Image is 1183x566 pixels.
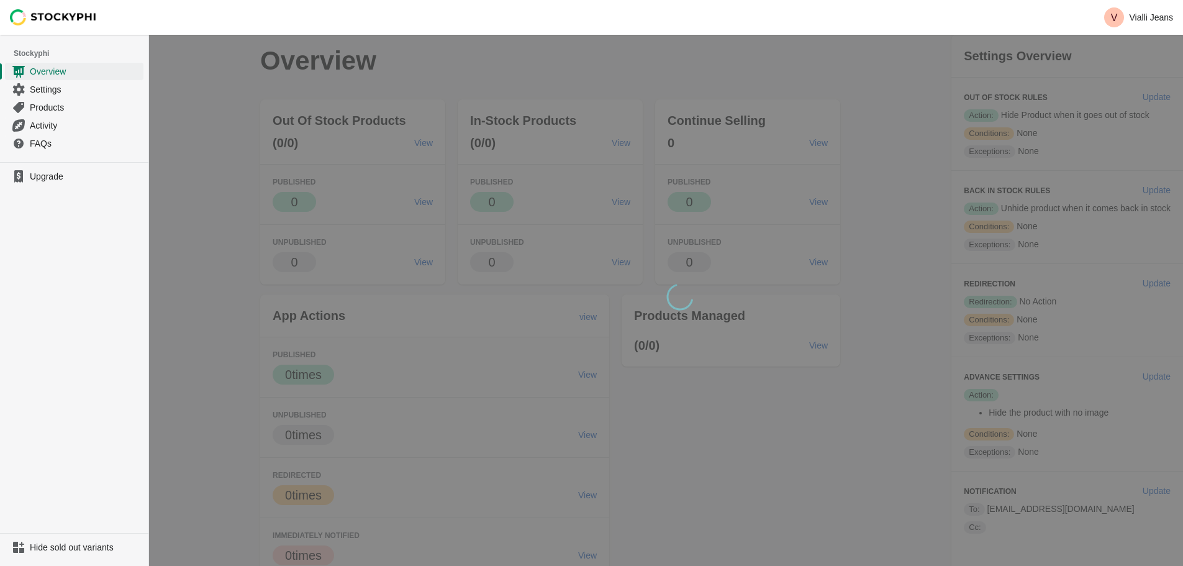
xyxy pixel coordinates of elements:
[1099,5,1178,30] button: Avatar with initials VVialli Jeans
[1129,12,1173,22] p: Vialli Jeans
[30,65,141,78] span: Overview
[10,9,97,25] img: Stockyphi
[30,83,141,96] span: Settings
[5,62,143,80] a: Overview
[30,101,141,114] span: Products
[30,119,141,132] span: Activity
[1104,7,1124,27] span: Avatar with initials V
[5,98,143,116] a: Products
[5,80,143,98] a: Settings
[5,539,143,556] a: Hide sold out variants
[5,116,143,134] a: Activity
[30,541,141,554] span: Hide sold out variants
[5,168,143,185] a: Upgrade
[30,170,141,183] span: Upgrade
[1111,12,1118,23] text: V
[5,134,143,152] a: FAQs
[30,137,141,150] span: FAQs
[14,47,148,60] span: Stockyphi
